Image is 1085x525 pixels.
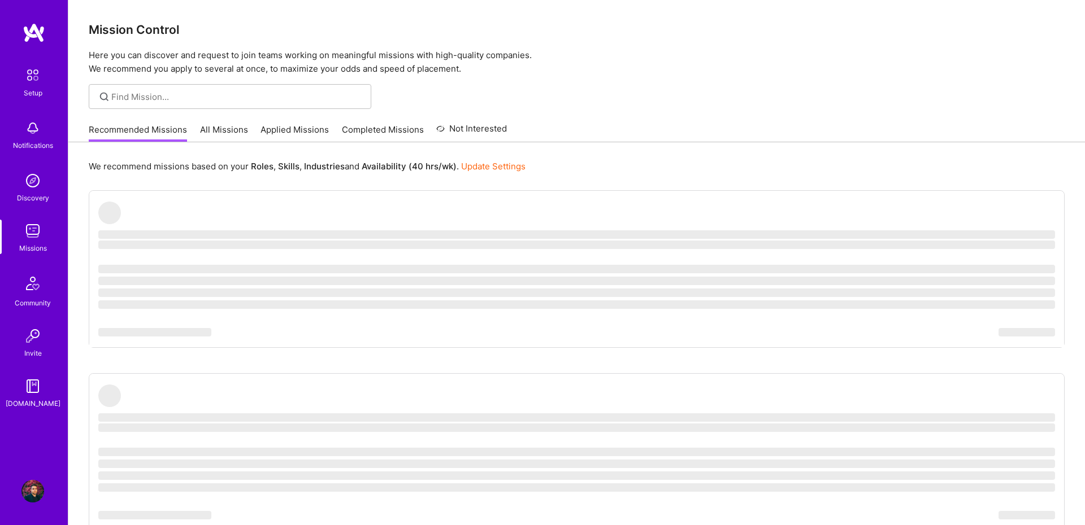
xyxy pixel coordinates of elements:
[304,161,345,172] b: Industries
[342,124,424,142] a: Completed Missions
[436,122,507,142] a: Not Interested
[98,90,111,103] i: icon SearchGrey
[6,397,60,409] div: [DOMAIN_NAME]
[278,161,300,172] b: Skills
[89,160,526,172] p: We recommend missions based on your , , and .
[23,23,45,43] img: logo
[89,124,187,142] a: Recommended Missions
[261,124,329,142] a: Applied Missions
[19,270,46,297] img: Community
[24,347,42,359] div: Invite
[251,161,274,172] b: Roles
[111,91,363,103] input: Find Mission...
[89,49,1065,76] p: Here you can discover and request to join teams working on meaningful missions with high-quality ...
[21,220,44,242] img: teamwork
[15,297,51,309] div: Community
[21,375,44,397] img: guide book
[13,139,53,151] div: Notifications
[89,23,1065,37] h3: Mission Control
[19,480,47,502] a: User Avatar
[200,124,248,142] a: All Missions
[461,161,526,172] a: Update Settings
[21,325,44,347] img: Invite
[21,480,44,502] img: User Avatar
[21,63,45,87] img: setup
[17,192,49,204] div: Discovery
[21,169,44,192] img: discovery
[362,161,457,172] b: Availability (40 hrs/wk)
[21,117,44,139] img: bell
[24,87,42,99] div: Setup
[19,242,47,254] div: Missions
